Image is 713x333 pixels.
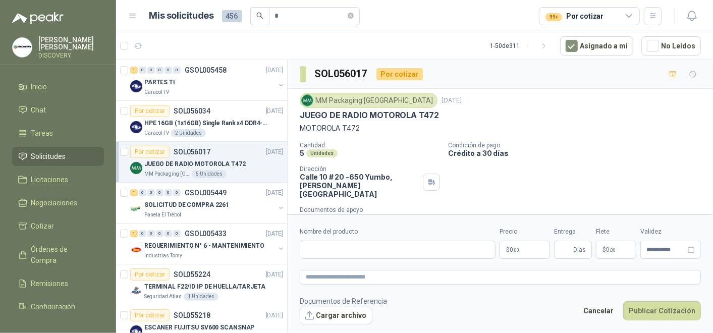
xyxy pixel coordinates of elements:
[192,170,227,178] div: 5 Unidades
[554,227,592,237] label: Entrega
[300,110,439,121] p: JUEGO DE RADIO MOTOROLA T472
[12,147,104,166] a: Solicitudes
[448,142,709,149] p: Condición de pago
[171,129,206,137] div: 2 Unidades
[12,240,104,270] a: Órdenes de Compra
[144,200,229,210] p: SOLICITUD DE COMPRA 2261
[130,309,170,321] div: Por cotizar
[173,230,181,237] div: 0
[164,230,172,237] div: 0
[173,189,181,196] div: 0
[130,64,285,96] a: 1 0 0 0 0 0 GSOL005458[DATE] Company LogoPARTES TICaracol TV
[31,244,94,266] span: Órdenes de Compra
[164,67,172,74] div: 0
[31,197,78,208] span: Negociaciones
[156,189,163,196] div: 0
[222,10,242,22] span: 456
[513,247,519,253] span: ,00
[139,189,146,196] div: 0
[12,297,104,316] a: Configuración
[266,66,283,75] p: [DATE]
[144,293,182,301] p: Seguridad Atlas
[442,96,462,105] p: [DATE]
[300,165,419,173] p: Dirección
[185,230,227,237] p: GSOL005433
[623,301,701,320] button: Publicar Cotización
[12,216,104,236] a: Cotizar
[144,78,175,87] p: PARTES TI
[300,296,387,307] p: Documentos de Referencia
[174,148,210,155] p: SOL056017
[185,189,227,196] p: GSOL005449
[130,203,142,215] img: Company Logo
[266,188,283,198] p: [DATE]
[640,227,701,237] label: Validez
[300,227,496,237] label: Nombre del producto
[116,142,287,183] a: Por cotizarSOL056017[DATE] Company LogoJUEGO DE RADIO MOTOROLA T472MM Packaging [GEOGRAPHIC_DATA]...
[12,170,104,189] a: Licitaciones
[300,213,377,224] button: MOTOROLA T472.png
[31,220,54,232] span: Cotizar
[130,187,285,219] a: 1 0 0 0 0 0 GSOL005449[DATE] Company LogoSOLICITUD DE COMPRA 2261Panela El Trébol
[266,229,283,239] p: [DATE]
[139,67,146,74] div: 0
[144,88,169,96] p: Caracol TV
[144,282,265,292] p: TERMINAL F22/ID IP DE HUELLA/TARJETA
[300,93,437,108] div: MM Packaging [GEOGRAPHIC_DATA]
[300,149,304,157] p: 5
[610,247,616,253] span: ,00
[12,12,64,24] img: Logo peakr
[606,247,616,253] span: 0
[266,106,283,116] p: [DATE]
[130,230,138,237] div: 1
[300,307,372,325] button: Cargar archivo
[144,252,182,260] p: Industrias Tomy
[38,52,104,59] p: DISCOVERY
[12,124,104,143] a: Tareas
[12,193,104,212] a: Negociaciones
[130,189,138,196] div: 1
[490,38,552,54] div: 1 - 50 de 311
[560,36,633,55] button: Asignado a mi
[448,149,709,157] p: Crédito a 30 días
[596,227,636,237] label: Flete
[31,104,46,116] span: Chat
[31,151,66,162] span: Solicitudes
[31,128,53,139] span: Tareas
[130,105,170,117] div: Por cotizar
[348,11,354,21] span: close-circle
[144,129,169,137] p: Caracol TV
[174,271,210,278] p: SOL055224
[149,9,214,23] h1: Mis solicitudes
[578,301,619,320] button: Cancelar
[31,81,47,92] span: Inicio
[510,247,519,253] span: 0
[641,36,701,55] button: No Leídos
[130,228,285,260] a: 1 0 0 0 0 0 GSOL005433[DATE] Company LogoREQUERIMIENTO N° 6 - MANTENIMIENTOIndustrias Tomy
[147,189,155,196] div: 0
[130,67,138,74] div: 1
[116,101,287,142] a: Por cotizarSOL056034[DATE] Company LogoHPE 16GB (1x16GB) Single Rank x4 DDR4-2400Caracol TV2 Unid...
[300,206,709,213] p: Documentos de apoyo
[144,323,254,332] p: ESCANER FUJITSU SV600 SCANSNAP
[266,311,283,320] p: [DATE]
[256,12,263,19] span: search
[164,189,172,196] div: 0
[144,119,270,128] p: HPE 16GB (1x16GB) Single Rank x4 DDR4-2400
[12,274,104,293] a: Remisiones
[12,77,104,96] a: Inicio
[130,162,142,174] img: Company Logo
[573,241,586,258] span: Días
[144,170,190,178] p: MM Packaging [GEOGRAPHIC_DATA]
[139,230,146,237] div: 0
[130,244,142,256] img: Company Logo
[184,293,218,301] div: 1 Unidades
[144,211,181,219] p: Panela El Trébol
[147,230,155,237] div: 0
[300,123,701,134] p: MOTOROLA T472
[130,80,142,92] img: Company Logo
[144,241,264,251] p: REQUERIMIENTO N° 6 - MANTENIMIENTO
[174,312,210,319] p: SOL055218
[31,174,69,185] span: Licitaciones
[13,38,32,57] img: Company Logo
